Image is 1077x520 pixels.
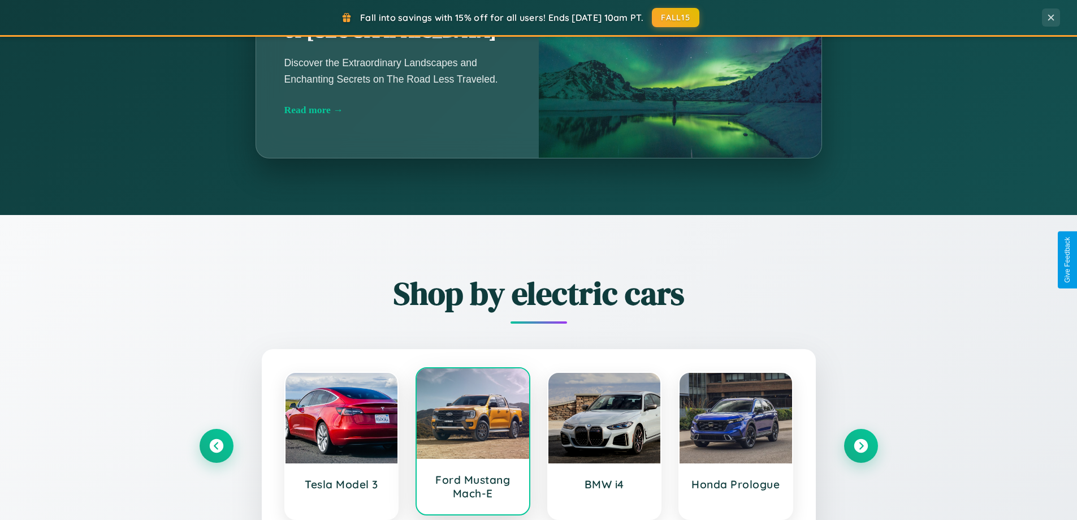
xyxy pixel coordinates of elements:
h3: Ford Mustang Mach-E [428,473,518,500]
span: Fall into savings with 15% off for all users! Ends [DATE] 10am PT. [360,12,643,23]
div: Read more → [284,104,511,116]
div: Give Feedback [1063,237,1071,283]
h2: Shop by electric cars [200,272,878,315]
button: FALL15 [652,8,699,27]
p: Discover the Extraordinary Landscapes and Enchanting Secrets on The Road Less Traveled. [284,55,511,87]
h3: Tesla Model 3 [297,478,387,491]
h3: BMW i4 [560,478,650,491]
h3: Honda Prologue [691,478,781,491]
